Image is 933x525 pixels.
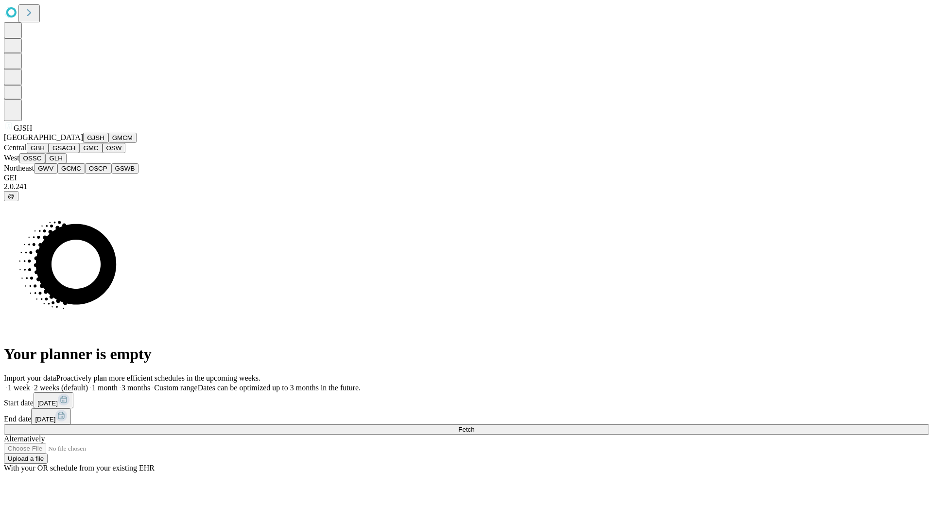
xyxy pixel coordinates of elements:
[4,408,929,424] div: End date
[4,464,155,472] span: With your OR schedule from your existing EHR
[19,153,46,163] button: OSSC
[4,174,929,182] div: GEI
[35,416,55,423] span: [DATE]
[4,164,34,172] span: Northeast
[4,374,56,382] span: Import your data
[121,384,150,392] span: 3 months
[34,392,73,408] button: [DATE]
[49,143,79,153] button: GSACH
[103,143,126,153] button: OSW
[4,143,27,152] span: Central
[92,384,118,392] span: 1 month
[4,454,48,464] button: Upload a file
[4,154,19,162] span: West
[198,384,361,392] span: Dates can be optimized up to 3 months in the future.
[85,163,111,174] button: OSCP
[4,435,45,443] span: Alternatively
[34,384,88,392] span: 2 weeks (default)
[8,192,15,200] span: @
[4,133,83,141] span: [GEOGRAPHIC_DATA]
[79,143,102,153] button: GMC
[45,153,66,163] button: GLH
[31,408,71,424] button: [DATE]
[4,424,929,435] button: Fetch
[83,133,108,143] button: GJSH
[57,163,85,174] button: GCMC
[111,163,139,174] button: GSWB
[154,384,197,392] span: Custom range
[4,392,929,408] div: Start date
[14,124,32,132] span: GJSH
[56,374,260,382] span: Proactively plan more efficient schedules in the upcoming weeks.
[37,400,58,407] span: [DATE]
[108,133,137,143] button: GMCM
[458,426,474,433] span: Fetch
[4,182,929,191] div: 2.0.241
[27,143,49,153] button: GBH
[4,191,18,201] button: @
[34,163,57,174] button: GWV
[8,384,30,392] span: 1 week
[4,345,929,363] h1: Your planner is empty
